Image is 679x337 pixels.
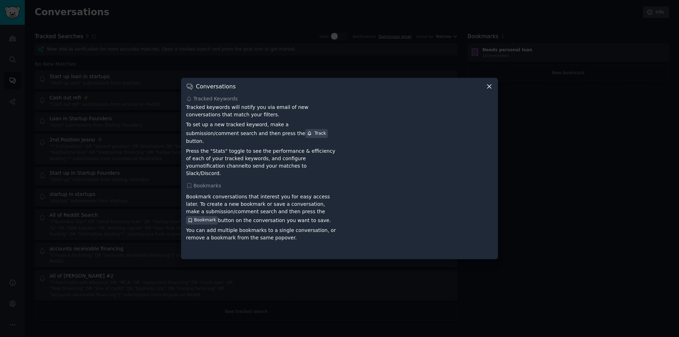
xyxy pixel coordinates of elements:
[186,104,337,118] p: Tracked keywords will notify you via email of new conversations that match your filters.
[307,130,326,137] div: Track
[196,83,236,90] h3: Conversations
[186,147,337,177] p: Press the "Stats" toggle to see the performance & efficiency of each of your tracked keywords, an...
[186,193,337,224] p: Bookmark conversations that interest you for easy access later. To create a new bookmark or save ...
[186,182,493,190] div: Bookmarks
[342,191,493,254] iframe: YouTube video player
[194,217,216,223] span: Bookmark
[342,104,493,167] iframe: YouTube video player
[186,121,337,145] p: To set up a new tracked keyword, make a submission/comment search and then press the button.
[186,95,493,103] div: Tracked Keywords
[197,163,246,169] a: notification channel
[186,227,337,242] p: You can add multiple bookmarks to a single conversation, or remove a bookmark from the same popover.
